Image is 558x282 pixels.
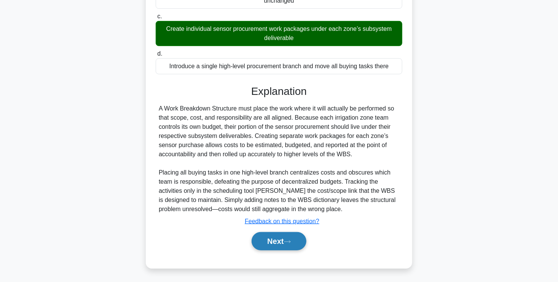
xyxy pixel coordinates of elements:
div: Create individual sensor procurement work packages under each zone’s subsystem deliverable [156,21,402,46]
h3: Explanation [160,85,398,98]
span: c. [157,13,162,19]
button: Next [252,232,306,250]
div: A Work Breakdown Structure must place the work where it will actually be performed so that scope,... [159,104,399,214]
span: d. [157,50,162,57]
a: Feedback on this question? [245,218,319,224]
div: Introduce a single high-level procurement branch and move all buying tasks there [156,58,402,74]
